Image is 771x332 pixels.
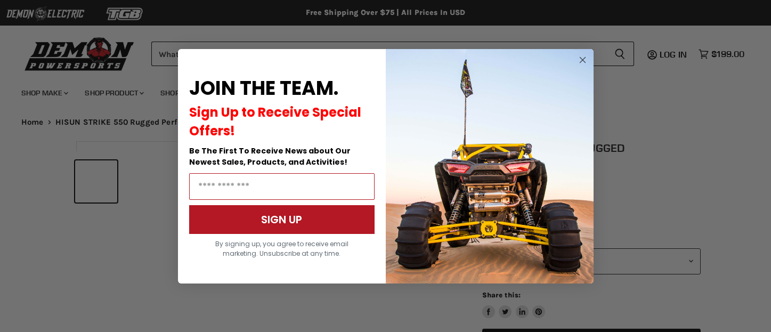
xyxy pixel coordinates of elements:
input: Email Address [189,173,375,200]
img: a9095488-b6e7-41ba-879d-588abfab540b.jpeg [386,49,594,284]
span: Be The First To Receive News about Our Newest Sales, Products, and Activities! [189,145,351,167]
button: Close dialog [576,53,589,67]
button: SIGN UP [189,205,375,234]
span: JOIN THE TEAM. [189,75,338,102]
span: By signing up, you agree to receive email marketing. Unsubscribe at any time. [215,239,348,258]
span: Sign Up to Receive Special Offers! [189,103,361,140]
